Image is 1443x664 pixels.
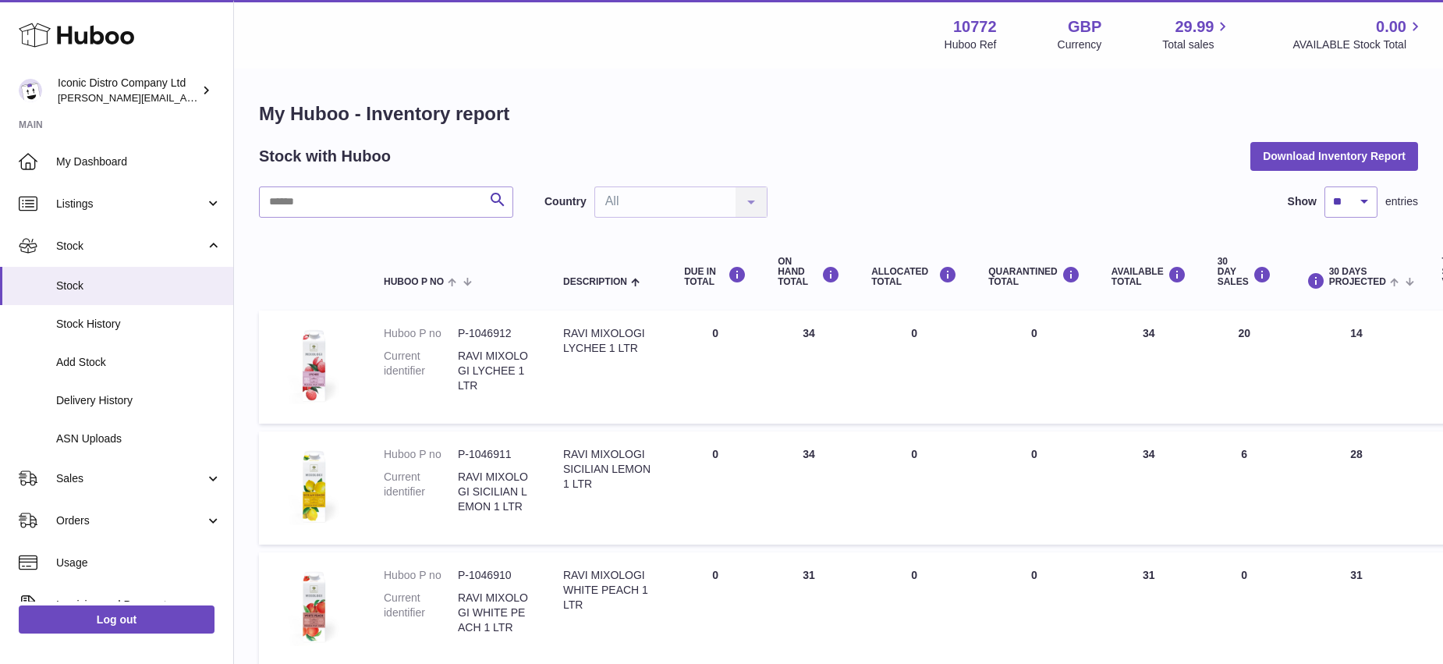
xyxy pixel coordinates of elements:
[259,101,1418,126] h1: My Huboo - Inventory report
[988,266,1080,287] div: QUARANTINED Total
[1202,311,1287,424] td: 20
[684,266,746,287] div: DUE IN TOTAL
[544,194,587,209] label: Country
[1175,16,1214,37] span: 29.99
[1292,37,1424,52] span: AVAILABLE Stock Total
[56,471,205,486] span: Sales
[1031,569,1037,581] span: 0
[458,568,532,583] dd: P-1046910
[56,556,222,570] span: Usage
[458,349,532,393] dd: RAVI MIXOLOGI LYCHEE 1 LTR
[19,79,42,102] img: paul@iconicdistro.com
[458,591,532,635] dd: RAVI MIXOLOGI WHITE PEACH 1 LTR
[58,91,313,104] span: [PERSON_NAME][EMAIL_ADDRESS][DOMAIN_NAME]
[1202,431,1287,545] td: 6
[56,513,205,528] span: Orders
[56,279,222,293] span: Stock
[384,591,458,635] dt: Current identifier
[384,568,458,583] dt: Huboo P no
[945,37,997,52] div: Huboo Ref
[856,431,973,545] td: 0
[56,317,222,332] span: Stock History
[1031,327,1037,339] span: 0
[1058,37,1102,52] div: Currency
[384,447,458,462] dt: Huboo P no
[384,470,458,514] dt: Current identifier
[1096,431,1202,545] td: 34
[56,239,205,254] span: Stock
[275,326,353,404] img: product image
[1287,431,1427,545] td: 28
[58,76,198,105] div: Iconic Distro Company Ltd
[762,311,856,424] td: 34
[384,349,458,393] dt: Current identifier
[563,447,653,492] div: RAVI MIXOLOGI SICILIAN LEMON 1 LTR
[56,393,222,408] span: Delivery History
[1287,311,1427,424] td: 14
[871,266,957,287] div: ALLOCATED Total
[1218,257,1271,288] div: 30 DAY SALES
[458,470,532,514] dd: RAVI MIXOLOGI SICILIAN LEMON 1 LTR
[953,16,997,37] strong: 10772
[259,146,391,167] h2: Stock with Huboo
[1329,267,1386,287] span: 30 DAYS PROJECTED
[778,257,840,288] div: ON HAND Total
[56,431,222,446] span: ASN Uploads
[1376,16,1406,37] span: 0.00
[668,431,762,545] td: 0
[384,277,444,287] span: Huboo P no
[1111,266,1186,287] div: AVAILABLE Total
[668,311,762,424] td: 0
[1385,194,1418,209] span: entries
[1250,142,1418,170] button: Download Inventory Report
[563,568,653,613] div: RAVI MIXOLOGI WHITE PEACH 1 LTR
[56,598,205,613] span: Invoicing and Payments
[762,431,856,545] td: 34
[275,568,353,646] img: product image
[1162,37,1232,52] span: Total sales
[1292,16,1424,52] a: 0.00 AVAILABLE Stock Total
[563,326,653,356] div: RAVI MIXOLOGI LYCHEE 1 LTR
[856,311,973,424] td: 0
[1288,194,1317,209] label: Show
[458,326,532,341] dd: P-1046912
[1031,448,1037,460] span: 0
[56,154,222,169] span: My Dashboard
[56,197,205,211] span: Listings
[56,355,222,370] span: Add Stock
[458,447,532,462] dd: P-1046911
[1096,311,1202,424] td: 34
[275,447,353,525] img: product image
[1162,16,1232,52] a: 29.99 Total sales
[563,277,627,287] span: Description
[19,605,214,634] a: Log out
[1068,16,1101,37] strong: GBP
[384,326,458,341] dt: Huboo P no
